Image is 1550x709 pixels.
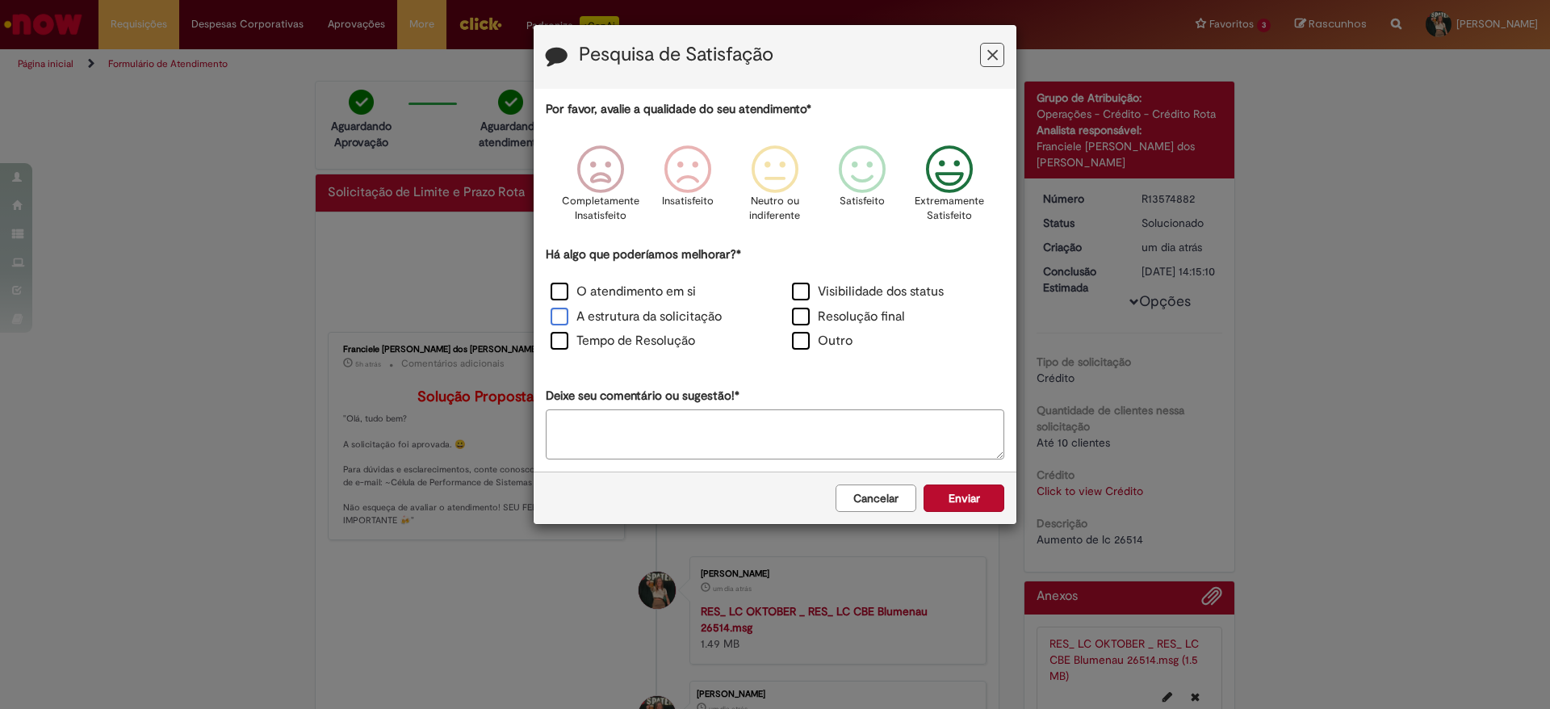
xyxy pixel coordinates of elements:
label: O atendimento em si [551,283,696,301]
button: Enviar [924,485,1004,512]
div: Neutro ou indiferente [734,133,816,244]
label: Resolução final [792,308,905,326]
p: Insatisfeito [662,194,714,209]
label: Visibilidade dos status [792,283,944,301]
label: Por favor, avalie a qualidade do seu atendimento* [546,101,811,118]
div: Completamente Insatisfeito [559,133,641,244]
label: Pesquisa de Satisfação [579,44,773,65]
div: Extremamente Satisfeito [908,133,991,244]
div: Satisfeito [821,133,903,244]
label: Deixe seu comentário ou sugestão!* [546,388,739,405]
label: Tempo de Resolução [551,332,695,350]
p: Completamente Insatisfeito [562,194,639,224]
p: Satisfeito [840,194,885,209]
p: Extremamente Satisfeito [915,194,984,224]
div: Há algo que poderíamos melhorar?* [546,246,1004,355]
button: Cancelar [836,485,916,512]
p: Neutro ou indiferente [746,194,804,224]
label: A estrutura da solicitação [551,308,722,326]
div: Insatisfeito [647,133,729,244]
label: Outro [792,332,852,350]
